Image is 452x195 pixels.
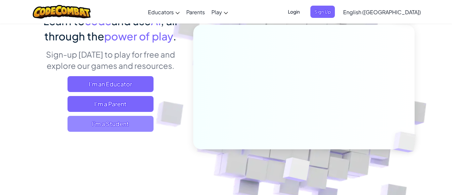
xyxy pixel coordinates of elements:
[382,118,432,166] img: Overlap cubes
[343,9,421,16] span: English ([GEOGRAPHIC_DATA])
[37,49,183,71] p: Sign-up [DATE] to play for free and explore our games and resources.
[68,116,154,132] button: I'm a Student
[183,3,208,21] a: Parents
[145,3,183,21] a: Educators
[310,6,335,18] button: Sign Up
[104,29,173,43] span: power of play
[148,9,174,16] span: Educators
[284,6,304,18] button: Login
[68,76,154,92] a: I'm an Educator
[208,3,231,21] a: Play
[173,29,176,43] span: .
[340,3,424,21] a: English ([GEOGRAPHIC_DATA])
[211,9,222,16] span: Play
[33,5,91,19] img: CodeCombat logo
[68,96,154,112] a: I'm a Parent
